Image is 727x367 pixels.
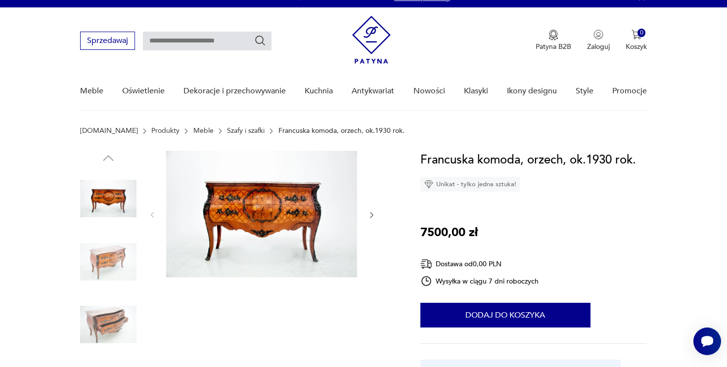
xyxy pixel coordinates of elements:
p: 7500,00 zł [420,223,478,242]
p: Zaloguj [587,42,610,51]
div: Unikat - tylko jedna sztuka! [420,177,520,192]
p: Francuska komoda, orzech, ok.1930 rok. [278,127,405,135]
a: Kuchnia [305,72,333,110]
img: Patyna - sklep z meblami i dekoracjami vintage [352,16,391,64]
a: Style [576,72,593,110]
img: Ikonka użytkownika [593,30,603,40]
button: Zaloguj [587,30,610,51]
a: Ikony designu [507,72,557,110]
a: Meble [80,72,103,110]
a: [DOMAIN_NAME] [80,127,138,135]
button: 0Koszyk [626,30,647,51]
a: Antykwariat [352,72,394,110]
img: Zdjęcie produktu Francuska komoda, orzech, ok.1930 rok. [80,296,136,353]
img: Zdjęcie produktu Francuska komoda, orzech, ok.1930 rok. [166,151,357,278]
img: Zdjęcie produktu Francuska komoda, orzech, ok.1930 rok. [80,170,136,227]
div: 0 [637,29,646,37]
a: Meble [193,127,214,135]
a: Sprzedawaj [80,38,135,45]
a: Szafy i szafki [227,127,265,135]
img: Zdjęcie produktu Francuska komoda, orzech, ok.1930 rok. [80,234,136,290]
img: Ikona medalu [548,30,558,41]
img: Ikona koszyka [632,30,641,40]
a: Produkty [151,127,180,135]
img: Ikona dostawy [420,258,432,270]
p: Patyna B2B [536,42,571,51]
div: Dostawa od 0,00 PLN [420,258,539,270]
img: Ikona diamentu [424,180,433,189]
iframe: Smartsupp widget button [693,327,721,355]
button: Dodaj do koszyka [420,303,591,327]
button: Szukaj [254,35,266,46]
button: Sprzedawaj [80,32,135,50]
a: Ikona medaluPatyna B2B [536,30,571,51]
a: Oświetlenie [122,72,165,110]
div: Wysyłka w ciągu 7 dni roboczych [420,275,539,287]
a: Dekoracje i przechowywanie [183,72,286,110]
button: Patyna B2B [536,30,571,51]
a: Promocje [612,72,647,110]
p: Koszyk [626,42,647,51]
a: Klasyki [464,72,488,110]
h1: Francuska komoda, orzech, ok.1930 rok. [420,151,636,169]
a: Nowości [413,72,445,110]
